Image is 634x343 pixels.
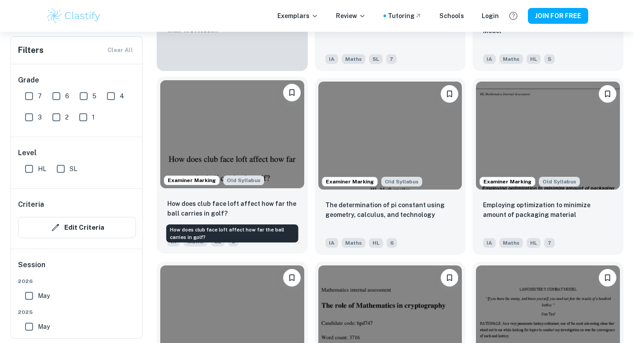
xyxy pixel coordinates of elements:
span: IA [325,54,338,64]
span: SL [369,54,383,64]
span: SL [70,164,77,174]
span: HL [527,238,541,248]
button: Please log in to bookmark exemplars [441,85,458,103]
a: Examiner MarkingAlthough this IA is written for the old math syllabus (last exam in November 2020... [157,78,308,255]
span: Examiner Marking [322,178,377,186]
button: JOIN FOR FREE [528,8,588,24]
a: Tutoring [388,11,422,21]
span: Old Syllabus [223,175,264,185]
p: Review [336,11,366,21]
button: Please log in to bookmark exemplars [441,269,458,287]
span: 7 [544,238,555,248]
span: 7 [386,54,397,64]
button: Edit Criteria [18,217,136,238]
p: Exemplars [277,11,318,21]
span: 7 [38,91,42,101]
img: Clastify logo [46,7,102,25]
span: 3 [38,112,42,122]
span: 6 [387,238,397,248]
span: Old Syllabus [381,177,422,186]
span: Examiner Marking [164,176,219,184]
span: May [38,291,50,301]
span: HL [38,164,46,174]
span: HL [527,54,541,64]
span: Maths [342,238,365,248]
span: 2026 [18,277,136,285]
div: Although this IA is written for the old math syllabus (last exam in November 2020), the current I... [539,177,580,186]
span: 5 [92,91,96,101]
h6: Session [18,260,136,277]
span: IA [483,54,496,64]
span: 2025 [18,308,136,316]
span: 5 [544,54,555,64]
a: Examiner MarkingAlthough this IA is written for the old math syllabus (last exam in November 2020... [315,78,466,255]
span: IA [483,238,496,248]
h6: Level [18,148,136,158]
span: Maths [499,54,523,64]
button: Please log in to bookmark exemplars [283,269,301,287]
h6: Filters [18,44,44,56]
a: Examiner MarkingAlthough this IA is written for the old math syllabus (last exam in November 2020... [472,78,623,255]
img: Maths IA example thumbnail: The determination of pi constant using g [318,82,462,190]
a: Login [482,11,499,21]
div: How does club face loft affect how far the ball carries in golf? [166,224,299,242]
div: Although this IA is written for the old math syllabus (last exam in November 2020), the current I... [223,175,264,185]
button: Help and Feedback [506,8,521,23]
a: Schools [439,11,464,21]
span: Old Syllabus [539,177,580,186]
span: 4 [120,91,124,101]
span: HL [369,238,383,248]
img: Maths IA example thumbnail: Employing optimization to minimize amoun [476,82,620,190]
button: Please log in to bookmark exemplars [599,85,616,103]
span: 6 [65,91,69,101]
p: Employing optimization to minimize amount of packaging material [483,200,613,220]
button: Please log in to bookmark exemplars [599,269,616,287]
span: May [38,322,50,332]
p: How does club face loft affect how far the ball carries in golf? [167,199,297,218]
img: Maths IA example thumbnail: How does club face loft affect how far t [160,80,304,188]
h6: Grade [18,75,136,86]
button: Please log in to bookmark exemplars [283,84,301,101]
span: Maths [499,238,523,248]
span: Maths [342,54,365,64]
span: IA [325,238,338,248]
p: The determination of pi constant using geometry, calculus, and technology [325,200,455,220]
span: 1 [92,112,95,122]
span: Examiner Marking [480,178,535,186]
span: 2 [65,112,69,122]
h6: Criteria [18,199,44,210]
div: Although this IA is written for the old math syllabus (last exam in November 2020), the current I... [381,177,422,186]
